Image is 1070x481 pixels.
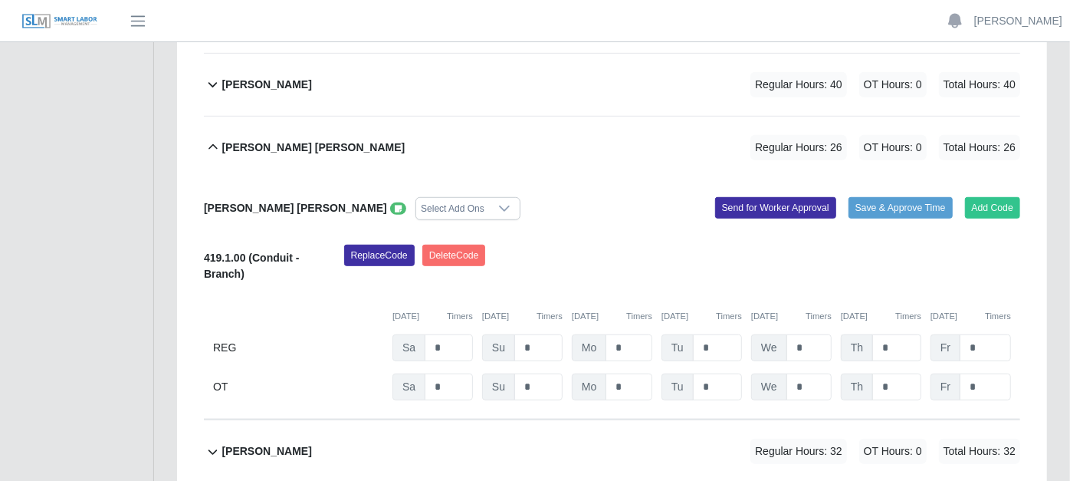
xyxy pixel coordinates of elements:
span: Fr [931,374,960,400]
span: Sa [392,374,425,400]
span: Su [482,334,515,361]
span: Tu [661,334,694,361]
span: Mo [572,374,606,400]
span: Sa [392,334,425,361]
span: Tu [661,374,694,400]
span: Mo [572,334,606,361]
span: Regular Hours: 40 [750,72,847,97]
span: OT Hours: 0 [859,439,927,464]
b: [PERSON_NAME] [PERSON_NAME] [204,202,387,214]
b: 419.1.00 (Conduit - Branch) [204,252,299,280]
b: [PERSON_NAME] [222,443,311,460]
img: SLM Logo [21,13,98,30]
span: Fr [931,334,960,361]
span: OT Hours: 0 [859,135,927,160]
span: Su [482,374,515,400]
div: [DATE] [482,310,563,323]
span: Th [841,334,873,361]
div: [DATE] [931,310,1011,323]
button: Timers [626,310,652,323]
span: Total Hours: 32 [939,439,1020,464]
a: View/Edit Notes [390,202,407,214]
span: We [751,374,787,400]
button: Add Code [965,197,1021,219]
button: ReplaceCode [344,245,415,266]
span: Total Hours: 40 [939,72,1020,97]
div: REG [213,334,383,361]
div: [DATE] [572,310,652,323]
button: Save & Approve Time [848,197,953,219]
button: DeleteCode [422,245,486,266]
span: We [751,334,787,361]
b: [PERSON_NAME] [222,77,311,93]
span: Total Hours: 26 [939,135,1020,160]
button: Timers [895,310,921,323]
button: [PERSON_NAME] Regular Hours: 40 OT Hours: 0 Total Hours: 40 [204,54,1020,116]
span: Regular Hours: 26 [750,135,847,160]
div: [DATE] [661,310,742,323]
a: [PERSON_NAME] [974,13,1062,29]
div: [DATE] [751,310,832,323]
div: [DATE] [392,310,473,323]
span: Regular Hours: 32 [750,439,847,464]
button: [PERSON_NAME] [PERSON_NAME] Regular Hours: 26 OT Hours: 0 Total Hours: 26 [204,117,1020,179]
div: OT [213,374,383,400]
b: [PERSON_NAME] [PERSON_NAME] [222,140,405,156]
button: Timers [985,310,1011,323]
button: Send for Worker Approval [715,197,836,219]
div: [DATE] [841,310,921,323]
button: Timers [447,310,473,323]
button: Timers [537,310,563,323]
button: Timers [806,310,832,323]
div: Select Add Ons [416,198,489,219]
button: Timers [716,310,742,323]
span: OT Hours: 0 [859,72,927,97]
span: Th [841,374,873,400]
